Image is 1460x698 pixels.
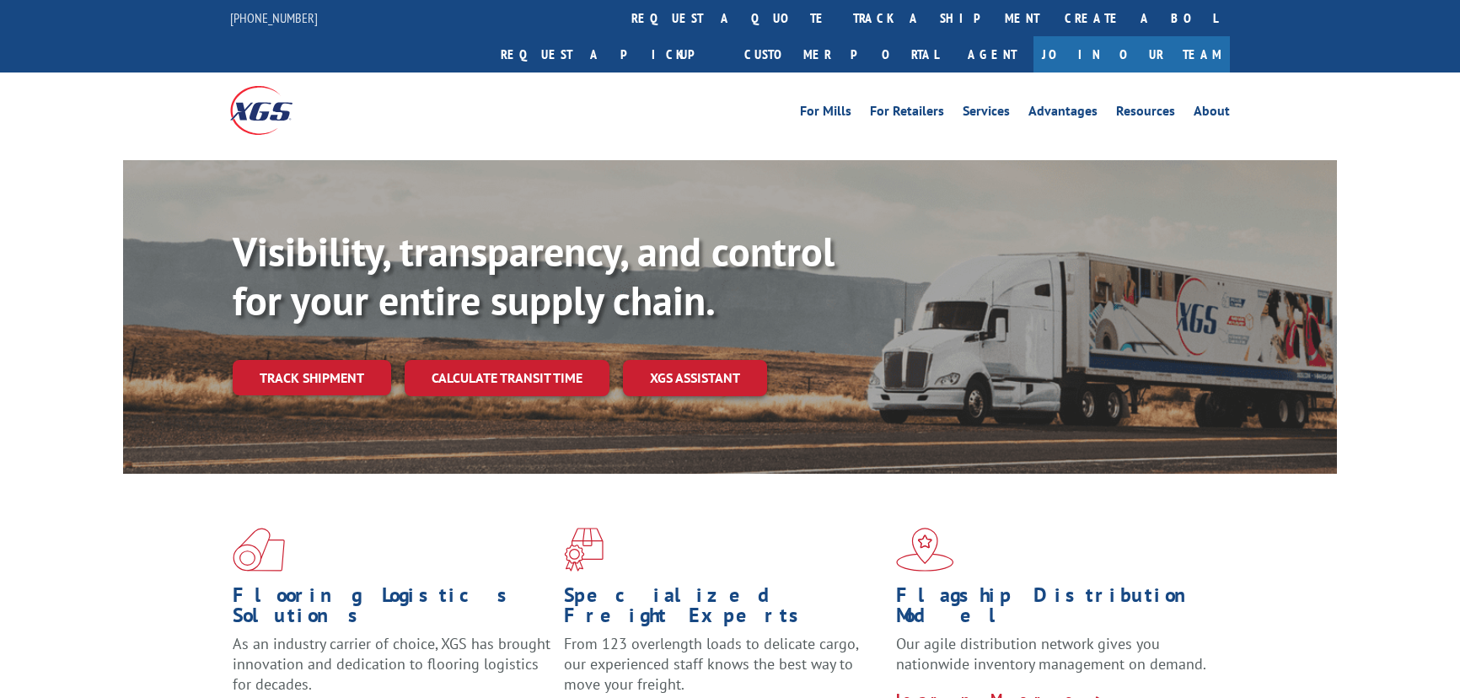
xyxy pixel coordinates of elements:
[951,36,1033,72] a: Agent
[623,360,767,396] a: XGS ASSISTANT
[233,360,391,395] a: Track shipment
[488,36,732,72] a: Request a pickup
[896,585,1215,634] h1: Flagship Distribution Model
[564,528,604,572] img: xgs-icon-focused-on-flooring-red
[800,105,851,123] a: For Mills
[1033,36,1230,72] a: Join Our Team
[896,634,1206,674] span: Our agile distribution network gives you nationwide inventory management on demand.
[963,105,1010,123] a: Services
[233,634,550,694] span: As an industry carrier of choice, XGS has brought innovation and dedication to flooring logistics...
[1116,105,1175,123] a: Resources
[230,9,318,26] a: [PHONE_NUMBER]
[870,105,944,123] a: For Retailers
[233,225,835,326] b: Visibility, transparency, and control for your entire supply chain.
[896,528,954,572] img: xgs-icon-flagship-distribution-model-red
[233,528,285,572] img: xgs-icon-total-supply-chain-intelligence-red
[1194,105,1230,123] a: About
[732,36,951,72] a: Customer Portal
[564,585,883,634] h1: Specialized Freight Experts
[405,360,609,396] a: Calculate transit time
[1028,105,1098,123] a: Advantages
[233,585,551,634] h1: Flooring Logistics Solutions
